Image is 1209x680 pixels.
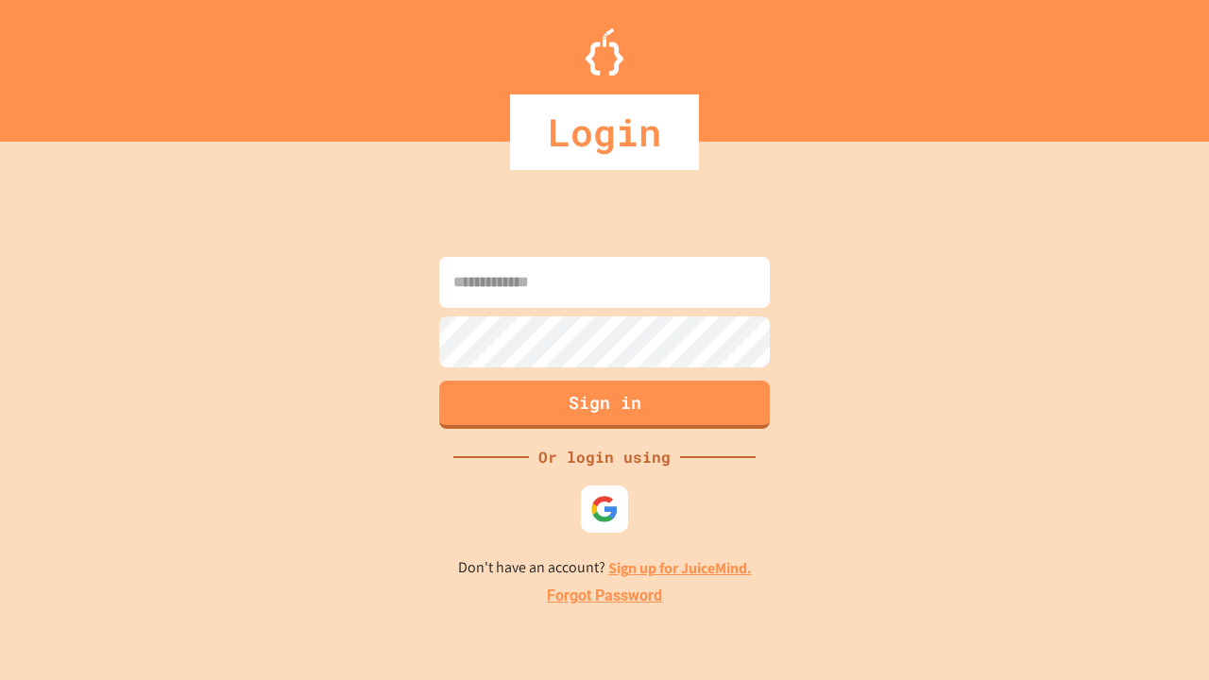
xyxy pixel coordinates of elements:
[439,381,770,429] button: Sign in
[510,94,699,170] div: Login
[1052,522,1190,603] iframe: chat widget
[529,446,680,468] div: Or login using
[590,495,619,523] img: google-icon.svg
[547,585,662,607] a: Forgot Password
[458,556,752,580] p: Don't have an account?
[608,558,752,578] a: Sign up for JuiceMind.
[1130,604,1190,661] iframe: chat widget
[586,28,623,76] img: Logo.svg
